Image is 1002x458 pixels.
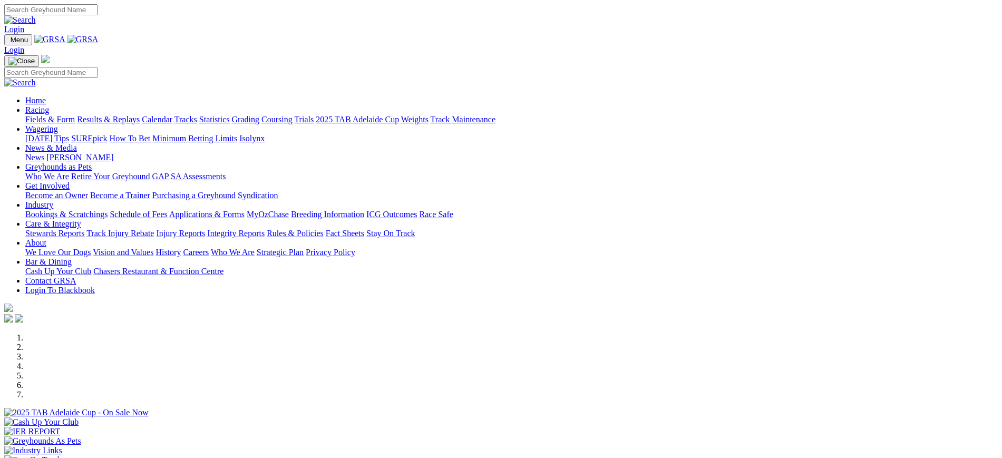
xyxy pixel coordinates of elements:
a: Isolynx [239,134,265,143]
a: Industry [25,200,53,209]
a: Rules & Policies [267,229,324,238]
img: Industry Links [4,446,62,455]
div: About [25,248,998,257]
div: Care & Integrity [25,229,998,238]
div: Greyhounds as Pets [25,172,998,181]
a: Strategic Plan [257,248,304,257]
a: News & Media [25,143,77,152]
a: Greyhounds as Pets [25,162,92,171]
a: About [25,238,46,247]
a: Schedule of Fees [110,210,167,219]
input: Search [4,4,98,15]
a: Results & Replays [77,115,140,124]
a: MyOzChase [247,210,289,219]
a: Login To Blackbook [25,286,95,295]
a: Cash Up Your Club [25,267,91,276]
a: Stay On Track [366,229,415,238]
a: Race Safe [419,210,453,219]
a: News [25,153,44,162]
a: Applications & Forms [169,210,245,219]
a: Contact GRSA [25,276,76,285]
a: Who We Are [25,172,69,181]
a: Breeding Information [291,210,364,219]
a: Calendar [142,115,172,124]
a: Bar & Dining [25,257,72,266]
a: Who We Are [211,248,255,257]
div: Wagering [25,134,998,143]
a: Syndication [238,191,278,200]
span: Menu [11,36,28,44]
div: Industry [25,210,998,219]
a: Injury Reports [156,229,205,238]
img: GRSA [67,35,99,44]
img: logo-grsa-white.png [41,55,50,63]
a: Weights [401,115,429,124]
a: We Love Our Dogs [25,248,91,257]
button: Toggle navigation [4,55,39,67]
a: Stewards Reports [25,229,84,238]
img: twitter.svg [15,314,23,323]
a: ICG Outcomes [366,210,417,219]
img: logo-grsa-white.png [4,304,13,312]
a: Login [4,45,24,54]
a: Login [4,25,24,34]
div: Bar & Dining [25,267,998,276]
img: IER REPORT [4,427,60,436]
a: Vision and Values [93,248,153,257]
a: Fields & Form [25,115,75,124]
img: facebook.svg [4,314,13,323]
a: Purchasing a Greyhound [152,191,236,200]
a: Become a Trainer [90,191,150,200]
a: Become an Owner [25,191,88,200]
div: Get Involved [25,191,998,200]
img: Search [4,15,36,25]
img: GRSA [34,35,65,44]
a: 2025 TAB Adelaide Cup [316,115,399,124]
div: News & Media [25,153,998,162]
a: [PERSON_NAME] [46,153,113,162]
a: Integrity Reports [207,229,265,238]
a: Grading [232,115,259,124]
a: Wagering [25,124,58,133]
a: Tracks [174,115,197,124]
a: Privacy Policy [306,248,355,257]
a: How To Bet [110,134,151,143]
a: Statistics [199,115,230,124]
a: Care & Integrity [25,219,81,228]
a: Retire Your Greyhound [71,172,150,181]
a: Track Injury Rebate [86,229,154,238]
a: Get Involved [25,181,70,190]
a: Coursing [261,115,293,124]
div: Racing [25,115,998,124]
a: Chasers Restaurant & Function Centre [93,267,223,276]
a: GAP SA Assessments [152,172,226,181]
img: 2025 TAB Adelaide Cup - On Sale Now [4,408,149,417]
a: Fact Sheets [326,229,364,238]
a: Careers [183,248,209,257]
a: History [155,248,181,257]
img: Greyhounds As Pets [4,436,81,446]
a: Track Maintenance [431,115,495,124]
a: Home [25,96,46,105]
a: Bookings & Scratchings [25,210,108,219]
a: Minimum Betting Limits [152,134,237,143]
a: Trials [294,115,314,124]
img: Close [8,57,35,65]
a: [DATE] Tips [25,134,69,143]
a: SUREpick [71,134,107,143]
button: Toggle navigation [4,34,32,45]
input: Search [4,67,98,78]
img: Cash Up Your Club [4,417,79,427]
img: Search [4,78,36,87]
a: Racing [25,105,49,114]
